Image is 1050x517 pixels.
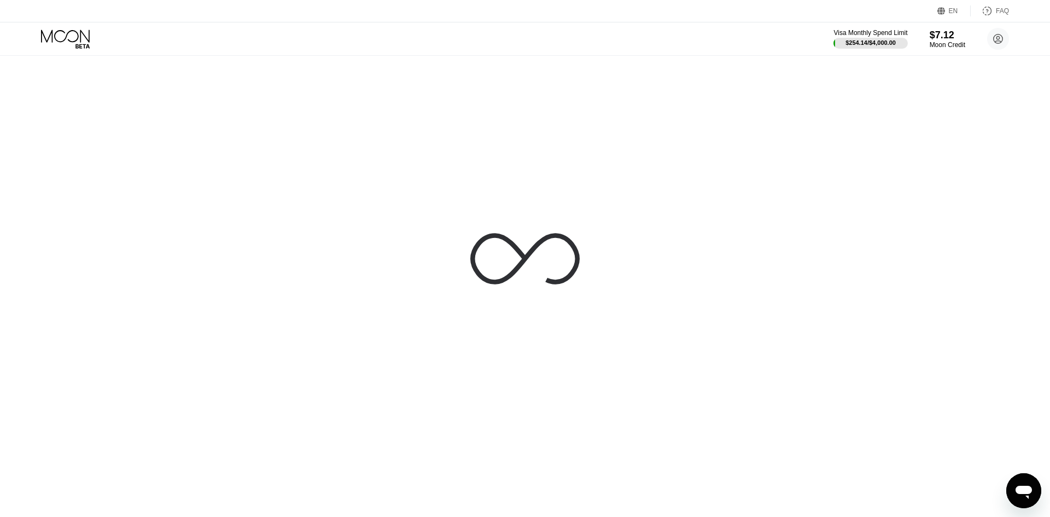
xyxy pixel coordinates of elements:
iframe: Button to launch messaging window [1006,473,1041,508]
div: EN [949,7,958,15]
div: FAQ [996,7,1009,15]
div: Visa Monthly Spend Limit$254.14/$4,000.00 [833,29,907,49]
div: FAQ [971,5,1009,16]
div: Visa Monthly Spend Limit [833,29,907,37]
div: EN [937,5,971,16]
div: Moon Credit [930,41,965,49]
div: $7.12 [930,30,965,41]
div: $7.12Moon Credit [930,30,965,49]
div: $254.14 / $4,000.00 [845,39,896,46]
